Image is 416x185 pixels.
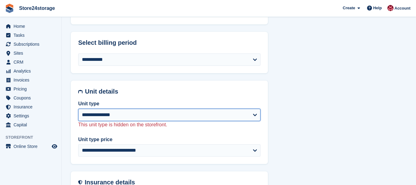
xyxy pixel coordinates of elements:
label: Unit type price [78,136,261,143]
a: menu [3,40,58,48]
span: Account [394,5,410,11]
a: menu [3,85,58,93]
span: Capital [14,120,50,129]
a: Preview store [51,143,58,150]
a: menu [3,94,58,102]
span: Online Store [14,142,50,151]
a: menu [3,103,58,111]
span: Help [373,5,382,11]
a: menu [3,76,58,84]
img: stora-icon-8386f47178a22dfd0bd8f6a31ec36ba5ce8667c1dd55bd0f319d3a0aa187defe.svg [5,4,14,13]
span: Storefront [6,134,61,141]
a: menu [3,120,58,129]
span: CRM [14,58,50,66]
span: Home [14,22,50,31]
p: This unit type is hidden on the storefront. [78,121,261,128]
img: unit-details-icon-595b0c5c156355b767ba7b61e002efae458ec76ed5ec05730b8e856ff9ea34a9.svg [78,88,83,95]
span: Pricing [14,85,50,93]
label: Unit type [78,100,261,107]
span: Sites [14,49,50,57]
a: menu [3,22,58,31]
h2: Select billing period [78,39,261,46]
a: Store24storage [17,3,58,13]
img: Mandy Huges [387,5,394,11]
span: Settings [14,111,50,120]
a: menu [3,49,58,57]
span: Analytics [14,67,50,75]
a: menu [3,142,58,151]
h2: Unit details [85,88,261,95]
span: Coupons [14,94,50,102]
span: Tasks [14,31,50,40]
a: menu [3,58,58,66]
span: Insurance [14,103,50,111]
a: menu [3,67,58,75]
span: Create [343,5,355,11]
span: Subscriptions [14,40,50,48]
span: Invoices [14,76,50,84]
a: menu [3,31,58,40]
a: menu [3,111,58,120]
